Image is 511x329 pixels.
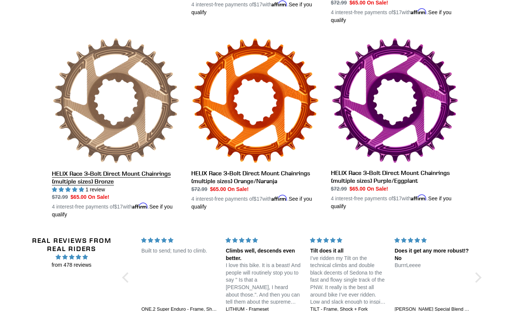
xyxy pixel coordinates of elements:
a: [PERSON_NAME] Special Blend AM29 Wheelset - Boost [394,306,470,313]
p: Built to send; tuned to climb. [141,247,217,255]
div: 5 stars [310,236,385,244]
span: from 478 reviews [25,261,117,269]
p: I love this bike. It is a beast! And people will routinely stop you to say " Is that a [PERSON_NA... [226,262,301,306]
a: TILT - Frame, Shock + Fork [310,306,385,313]
p: I’ve ridden my Tilt on the technical climbs and double black decents of Sedona to the fast and fl... [310,255,385,306]
a: ONE.2 Super Enduro - Frame, Shock + Fork [141,306,217,313]
div: 5 stars [394,236,470,244]
span: 4.96 stars [25,253,117,261]
h2: Real Reviews from Real Riders [25,236,117,253]
a: LITHIUM - Frameset [226,306,301,313]
div: Tilt does it all [310,247,385,255]
div: Does it get any more robust!? No [394,247,470,262]
p: BurrrLeeee [394,262,470,269]
div: 5 stars [226,236,301,244]
div: 5 stars [141,236,217,244]
div: Climbs well, descends even better. [226,247,301,262]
